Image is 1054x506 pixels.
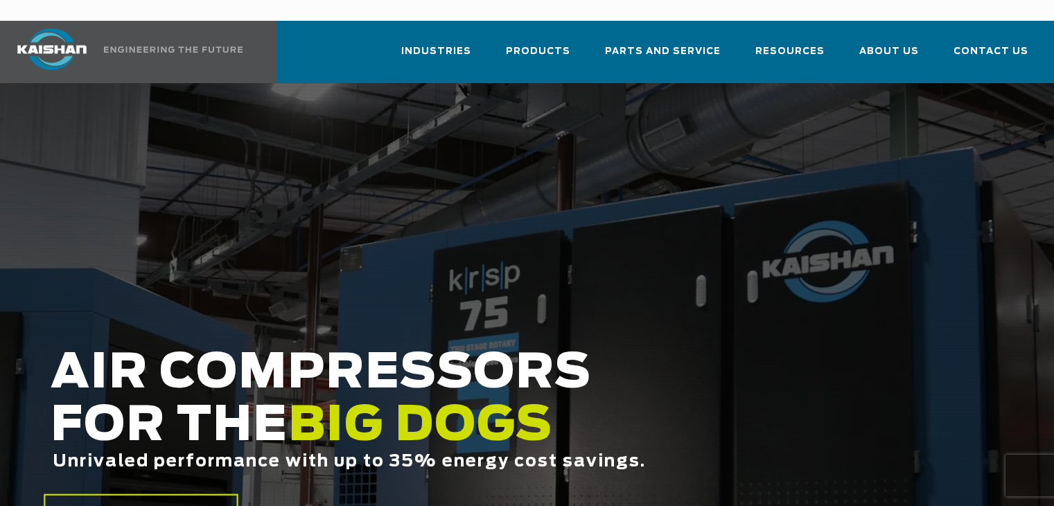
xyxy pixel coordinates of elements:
[53,453,646,470] span: Unrivaled performance with up to 35% energy cost savings.
[605,44,721,60] span: Parts and Service
[401,44,471,60] span: Industries
[104,46,243,53] img: Engineering the future
[288,403,553,450] span: BIG DOGS
[755,33,825,80] a: Resources
[954,33,1028,80] a: Contact Us
[859,44,919,60] span: About Us
[755,44,825,60] span: Resources
[506,33,570,80] a: Products
[954,44,1028,60] span: Contact Us
[605,33,721,80] a: Parts and Service
[401,33,471,80] a: Industries
[859,33,919,80] a: About Us
[506,44,570,60] span: Products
